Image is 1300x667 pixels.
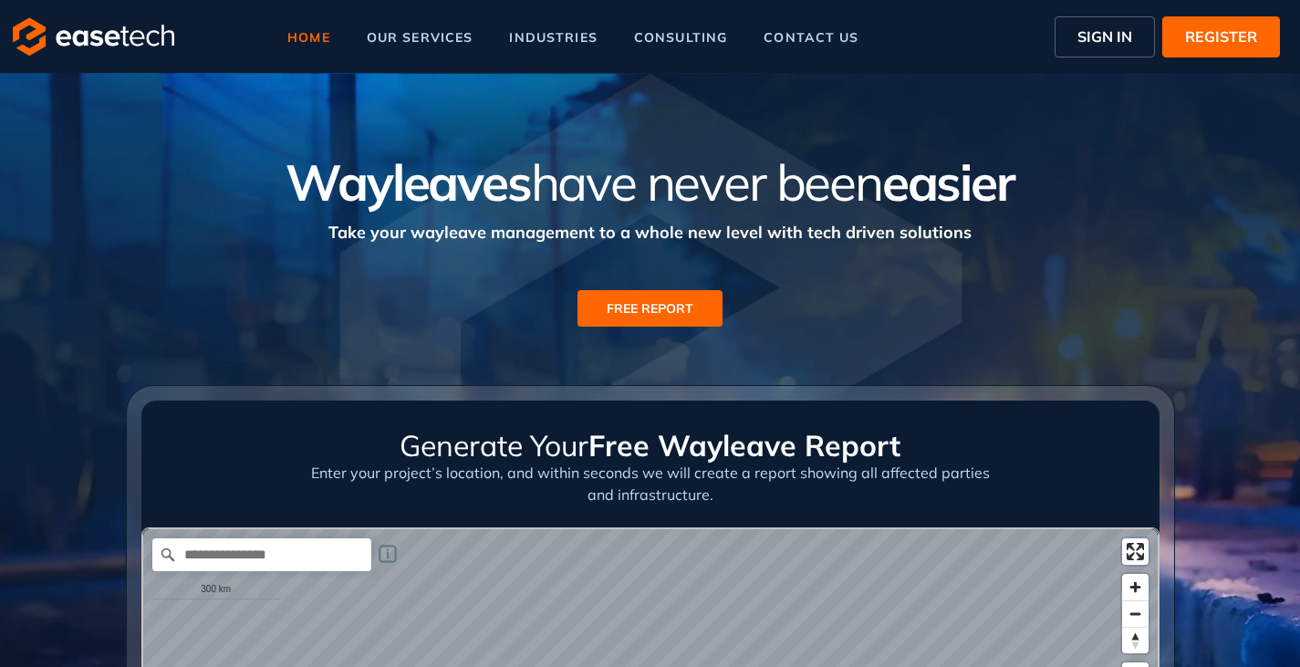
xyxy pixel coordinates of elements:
span: Zoom out [1122,601,1149,627]
span: Free Wayleave Report [588,427,900,464]
div: 300 km [152,580,280,599]
span: consulting [634,31,727,44]
button: Reset bearing to north [1122,627,1149,653]
span: industries [509,31,597,44]
button: Zoom out [1122,600,1149,627]
span: SIGN IN [1077,26,1132,47]
input: Search place... [152,538,371,571]
span: our services [367,31,473,44]
button: Zoom in [1122,574,1149,600]
button: SIGN IN [1055,16,1155,57]
span: home [287,31,330,44]
button: Enter fullscreen [1122,538,1149,565]
div: Enter your project’s location, and within seconds we will create a report showing all affected pa... [311,462,990,527]
span: Wayleaves [286,151,530,214]
span: contact us [764,31,858,44]
img: logo [13,17,174,56]
div: Take your wayleave management to a whole new level with tech driven solutions [126,211,1175,245]
span: FREE REPORT [607,298,693,318]
button: FREE REPORT [577,290,723,327]
span: REGISTER [1185,26,1257,47]
span: Generate Your [400,427,588,464]
span: Reset bearing to north [1122,628,1149,653]
span: easier [882,151,1014,214]
button: REGISTER [1162,16,1280,57]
